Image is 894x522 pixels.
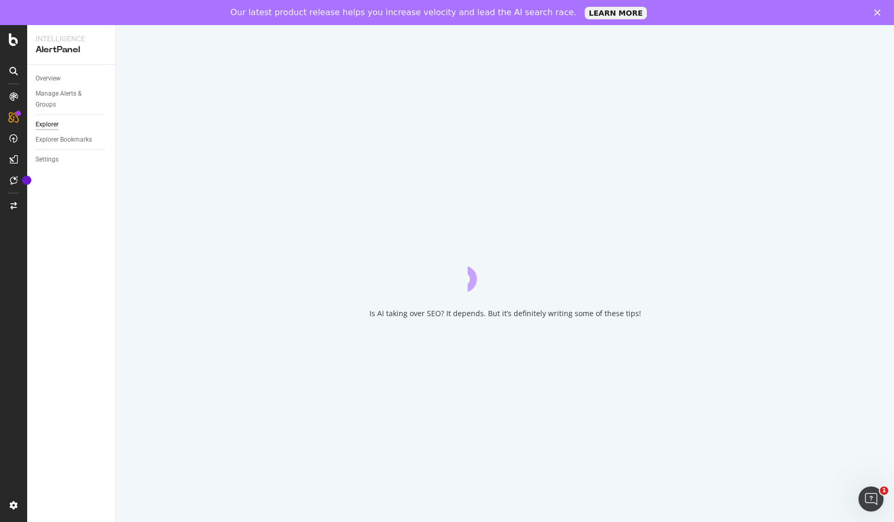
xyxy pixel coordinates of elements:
[36,88,98,110] div: Manage Alerts & Groups
[36,134,108,145] a: Explorer Bookmarks
[36,73,61,84] div: Overview
[22,176,31,185] div: Tooltip anchor
[858,486,884,512] iframe: Intercom live chat
[36,44,107,56] div: AlertPanel
[36,73,108,84] a: Overview
[36,134,92,145] div: Explorer Bookmarks
[874,9,885,16] div: Close
[36,154,108,165] a: Settings
[36,119,108,130] a: Explorer
[585,7,647,19] a: LEARN MORE
[369,308,641,319] div: Is AI taking over SEO? It depends. But it’s definitely writing some of these tips!
[36,119,59,130] div: Explorer
[468,254,543,292] div: animation
[36,154,59,165] div: Settings
[36,33,107,44] div: Intelligence
[880,486,888,495] span: 1
[230,7,576,18] div: Our latest product release helps you increase velocity and lead the AI search race.
[36,88,108,110] a: Manage Alerts & Groups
